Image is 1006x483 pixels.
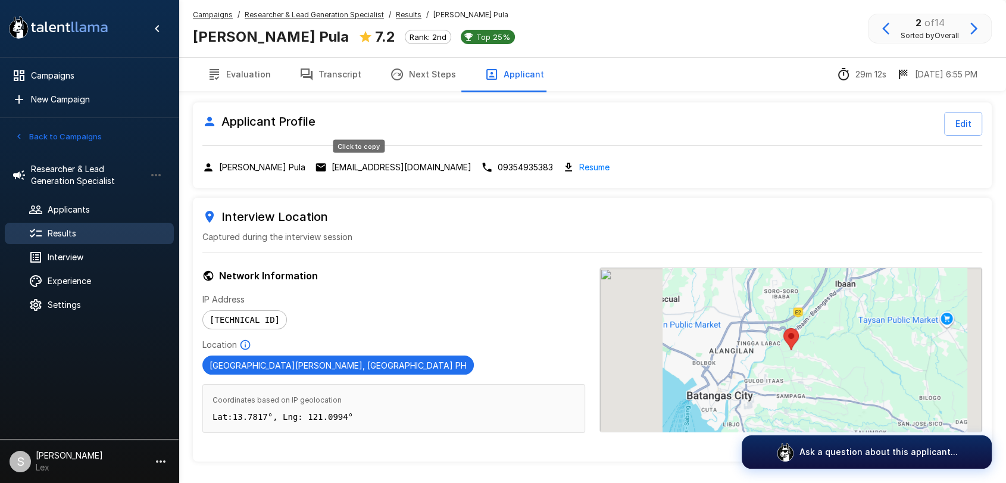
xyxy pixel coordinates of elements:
p: Lat: 13.7817 °, Lng: 121.0994 ° [213,411,575,423]
b: 2 [916,17,921,29]
span: / [389,9,391,21]
span: / [238,9,240,21]
p: 29m 12s [855,68,886,80]
span: Rank: 2nd [405,32,451,42]
span: Top 25% [471,32,515,42]
p: Ask a question about this applicant... [799,446,958,458]
h6: Applicant Profile [202,112,315,131]
p: Captured during the interview session [202,231,982,243]
span: Sorted by Overall [901,30,959,42]
button: Ask a question about this applicant... [742,435,992,469]
button: Transcript [285,58,376,91]
div: Click to copy [202,161,305,173]
div: Click to copy [481,161,553,173]
u: Campaigns [193,10,233,19]
u: Results [396,10,421,19]
svg: Based on IP Address and not guaranteed to be accurate [239,339,251,351]
span: of 14 [924,17,945,29]
div: Click to copy [333,140,385,153]
u: Researcher & Lead Generation Specialist [245,10,384,19]
span: [GEOGRAPHIC_DATA][PERSON_NAME], [GEOGRAPHIC_DATA] PH [202,360,474,370]
div: Click to copy [315,161,471,173]
button: Edit [944,112,982,136]
span: Coordinates based on IP geolocation [213,394,575,406]
h6: Network Information [202,267,585,284]
a: Resume [579,160,610,174]
p: 09354935383 [498,161,553,173]
div: The date and time when the interview was completed [896,67,977,82]
p: [EMAIL_ADDRESS][DOMAIN_NAME] [332,161,471,173]
span: [PERSON_NAME] Pula [433,9,508,21]
p: [PERSON_NAME] Pula [219,161,305,173]
b: 7.2 [375,28,395,45]
p: [DATE] 6:55 PM [915,68,977,80]
span: / [426,9,429,21]
button: Applicant [470,58,558,91]
p: IP Address [202,294,585,306]
span: [TECHNICAL_ID] [203,315,286,325]
img: logo_glasses@2x.png [776,443,795,462]
div: The time between starting and completing the interview [836,67,886,82]
p: Location [202,339,237,351]
button: Next Steps [376,58,470,91]
h6: Interview Location [202,207,982,226]
div: Download resume [563,160,610,174]
button: Evaluation [193,58,285,91]
b: [PERSON_NAME] Pula [193,28,349,45]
